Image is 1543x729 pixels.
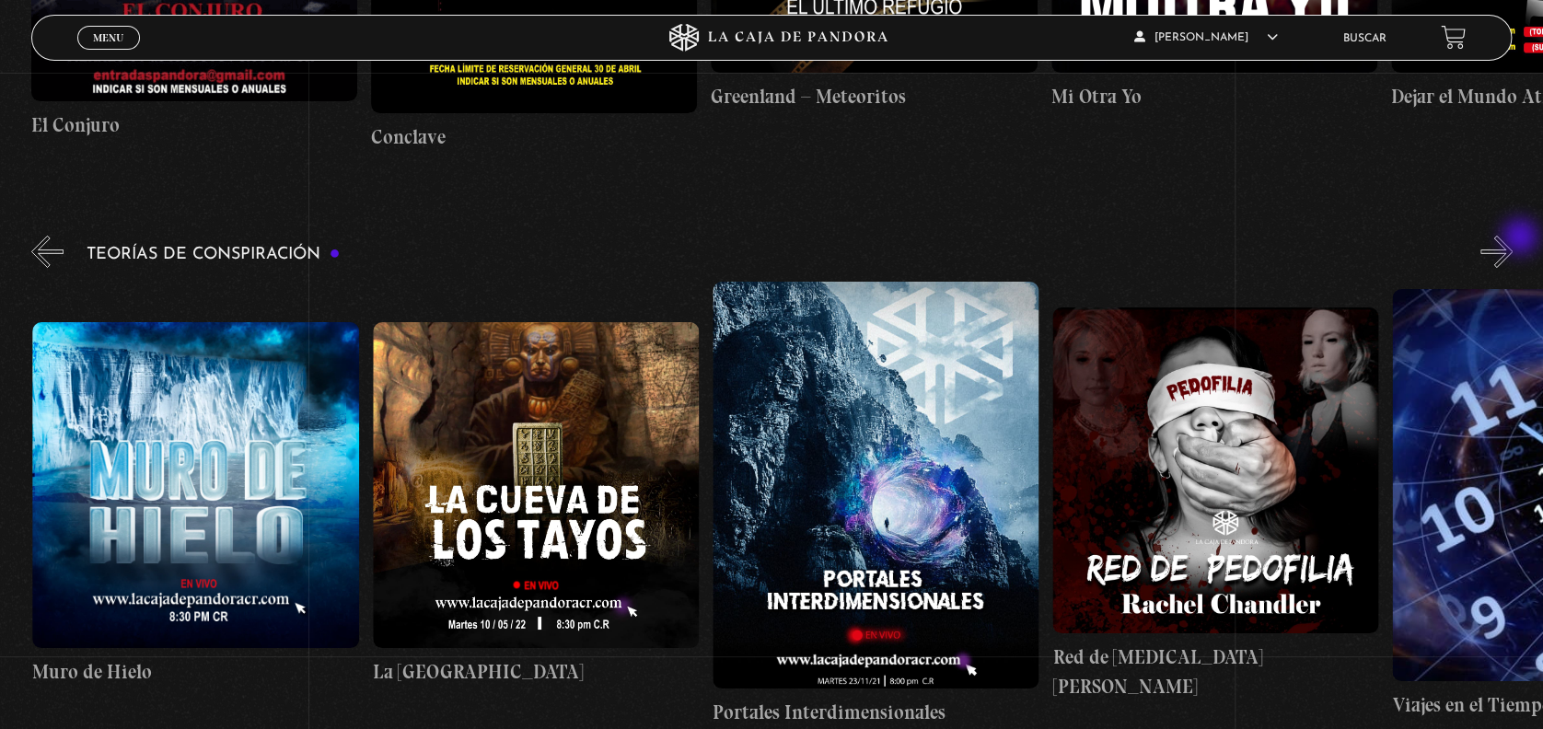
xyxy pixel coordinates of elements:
a: Muro de Hielo [32,282,358,727]
h4: Muro de Hielo [32,657,358,687]
button: Next [1480,236,1513,268]
a: La [GEOGRAPHIC_DATA] [373,282,699,727]
h4: Red de [MEDICAL_DATA] [PERSON_NAME] [1052,642,1378,700]
h4: El Conjuro [31,110,357,140]
span: [PERSON_NAME] [1134,32,1278,43]
h4: Mi Otra Yo [1051,82,1377,111]
span: Menu [93,32,123,43]
h4: La [GEOGRAPHIC_DATA] [373,657,699,687]
h3: Teorías de Conspiración [87,246,341,263]
h4: Greenland – Meteoritos [711,82,1037,111]
button: Previous [31,236,64,268]
span: Cerrar [87,48,131,61]
a: Buscar [1342,33,1386,44]
a: Portales Interdimensionales [713,282,1038,727]
a: View your shopping cart [1441,25,1466,50]
a: Red de [MEDICAL_DATA] [PERSON_NAME] [1052,282,1378,727]
h4: Portales Interdimensionales [713,698,1038,727]
h4: Conclave [371,122,697,152]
